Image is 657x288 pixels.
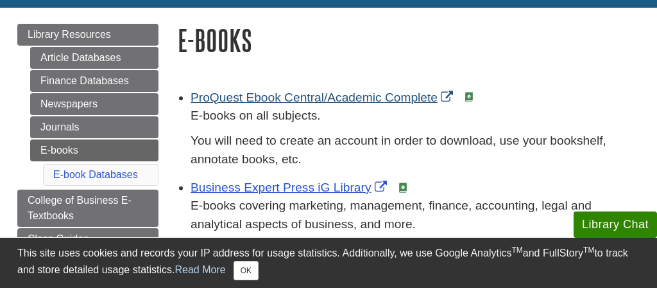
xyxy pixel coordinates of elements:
[28,195,132,221] span: College of Business E-Textbooks
[191,91,456,104] a: Link opens in new window
[464,92,474,102] img: e-Book
[175,264,225,275] a: Read More
[17,190,158,227] a: College of Business E-Textbooks
[17,228,158,250] a: Class Guides
[178,24,640,57] h1: E-books
[30,116,158,138] a: Journals
[53,169,138,180] a: E-book Databases
[191,181,390,194] a: Link opens in new window
[17,24,158,46] a: Library Resources
[17,246,640,280] div: This site uses cookies and records your IP address for usage statistics. Additionally, we use Goo...
[398,183,408,193] img: e-Book
[28,29,111,40] span: Library Resources
[191,132,640,169] p: You will need to create an account in order to download, use your bookshelf, annotate books, etc.
[30,93,158,115] a: Newspapers
[30,47,158,69] a: Article Databases
[511,246,522,255] sup: TM
[574,212,657,238] button: Library Chat
[191,197,640,234] p: E-books covering marketing, management, finance, accounting, legal and analytical aspects of busi...
[234,261,259,280] button: Close
[30,70,158,92] a: Finance Databases
[28,233,89,244] span: Class Guides
[191,107,640,125] p: E-books on all subjects.
[583,246,594,255] sup: TM
[30,139,158,161] a: E-books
